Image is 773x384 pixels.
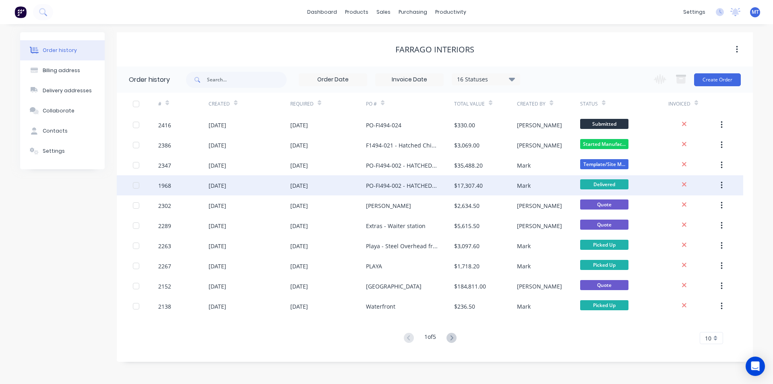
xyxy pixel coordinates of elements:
div: Total Value [454,93,517,115]
span: Picked Up [580,300,628,310]
div: $184,811.00 [454,282,486,291]
span: 10 [705,334,711,342]
div: [DATE] [209,121,226,129]
img: Factory [14,6,27,18]
div: $330.00 [454,121,475,129]
div: Required [290,100,314,108]
div: $3,097.60 [454,242,480,250]
button: Create Order [694,73,741,86]
div: Status [580,100,598,108]
div: PO-FI494-002 - HATCHED CHICKEN [366,181,438,190]
span: Picked Up [580,240,628,250]
div: 2263 [158,242,171,250]
div: settings [679,6,709,18]
button: Delivery addresses [20,81,105,101]
div: 2347 [158,161,171,170]
div: [PERSON_NAME] [517,121,562,129]
div: [DATE] [209,242,226,250]
div: Created By [517,100,546,108]
div: Mark [517,242,531,250]
div: $5,615.50 [454,222,480,230]
div: productivity [431,6,470,18]
button: Collaborate [20,101,105,121]
div: Created [209,100,230,108]
div: [GEOGRAPHIC_DATA] [366,282,422,291]
div: [DATE] [209,181,226,190]
span: Template/Site M... [580,159,628,169]
div: # [158,93,209,115]
div: 2138 [158,302,171,311]
div: [DATE] [290,121,308,129]
div: FARRAGO INTERIORS [395,45,474,54]
div: $1,718.20 [454,262,480,270]
div: Extras - Waiter station [366,222,426,230]
div: [DATE] [209,302,226,311]
div: Invoiced [668,93,719,115]
div: [DATE] [290,181,308,190]
div: 2416 [158,121,171,129]
div: Order history [43,47,77,54]
div: [PERSON_NAME] [517,282,562,291]
div: [DATE] [209,222,226,230]
div: 16 Statuses [452,75,520,84]
div: Mark [517,302,531,311]
span: Quote [580,199,628,210]
div: Order history [129,75,170,85]
div: Mark [517,181,531,190]
div: [DATE] [290,141,308,149]
div: [PERSON_NAME] [517,222,562,230]
span: Delivered [580,179,628,189]
input: Order Date [299,74,367,86]
div: Created By [517,93,580,115]
div: [DATE] [290,222,308,230]
div: Contacts [43,127,68,135]
div: F1494-021 - Hatched Chicken [366,141,438,149]
div: Settings [43,147,65,155]
div: [PERSON_NAME] [366,201,411,210]
div: Waterfront [366,302,395,311]
span: Submitted [580,119,628,129]
div: 2289 [158,222,171,230]
div: $17,307.40 [454,181,483,190]
div: 1968 [158,181,171,190]
div: $236.50 [454,302,475,311]
div: [PERSON_NAME] [517,141,562,149]
span: MT [752,8,759,16]
button: Contacts [20,121,105,141]
div: sales [372,6,395,18]
div: Status [580,93,668,115]
div: PO # [366,100,377,108]
div: 2152 [158,282,171,291]
div: Billing address [43,67,80,74]
div: products [341,6,372,18]
div: [DATE] [290,201,308,210]
input: Search... [207,72,287,88]
input: Invoice Date [376,74,443,86]
span: Started Manufac... [580,139,628,149]
div: $2,634.50 [454,201,480,210]
div: [DATE] [209,161,226,170]
div: Playa - Steel Overhead frames [366,242,438,250]
div: PO-FI494-024 [366,121,401,129]
div: 2267 [158,262,171,270]
div: 2302 [158,201,171,210]
div: [DATE] [290,161,308,170]
div: Delivery addresses [43,87,92,94]
span: Quote [580,280,628,290]
div: Open Intercom Messenger [746,357,765,376]
div: [DATE] [290,242,308,250]
div: Total Value [454,100,485,108]
div: Collaborate [43,107,74,114]
div: PO-FI494-002 - HATCHED CHICKEN [366,161,438,170]
span: Picked Up [580,260,628,270]
div: Mark [517,262,531,270]
div: Required [290,93,366,115]
button: Order history [20,40,105,60]
div: PLAYA [366,262,382,270]
div: Created [209,93,290,115]
div: # [158,100,161,108]
a: dashboard [303,6,341,18]
div: [DATE] [209,201,226,210]
div: [DATE] [290,302,308,311]
div: 2386 [158,141,171,149]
